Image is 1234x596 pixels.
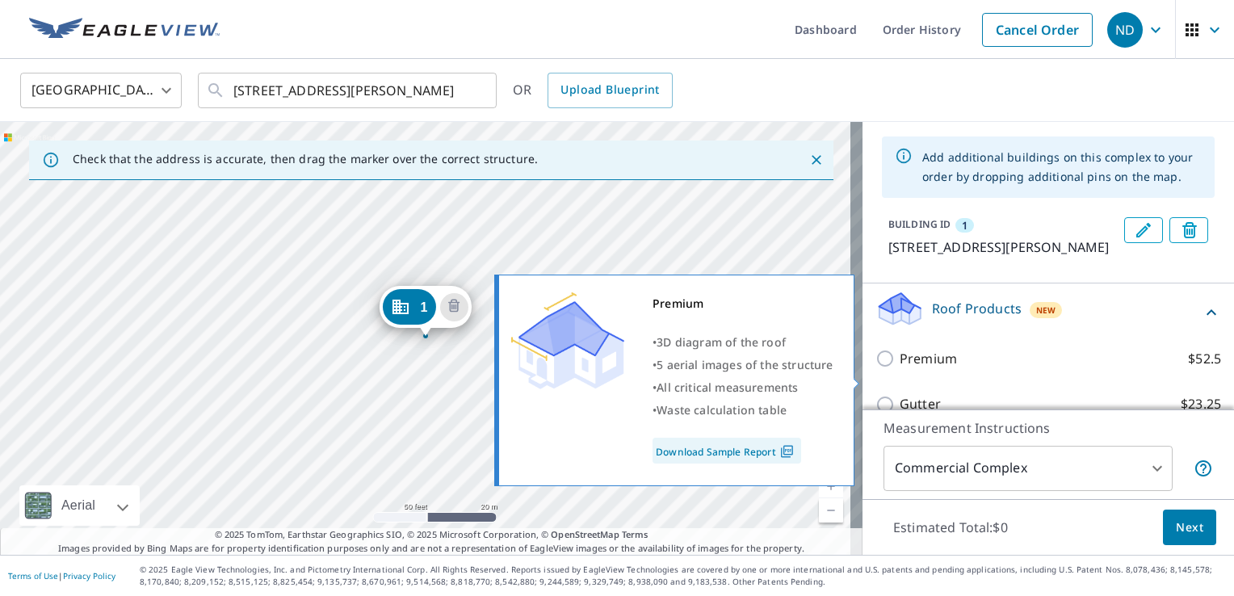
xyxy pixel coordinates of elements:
a: OpenStreetMap [551,528,619,540]
p: Measurement Instructions [884,418,1213,438]
div: • [653,376,833,399]
a: Current Level 19, Zoom Out [819,498,843,523]
a: Privacy Policy [63,570,115,581]
p: Gutter [900,394,941,414]
span: New [1036,304,1056,317]
p: BUILDING ID [888,217,951,231]
button: Close [806,149,827,170]
p: $23.25 [1181,394,1221,414]
div: • [653,354,833,376]
span: Each building may require a separate measurement report; if so, your account will be billed per r... [1194,459,1213,478]
div: Commercial Complex [884,446,1173,491]
span: 1 [420,301,427,313]
a: Download Sample Report [653,438,801,464]
div: OR [513,73,673,108]
button: Edit building 1 [1124,217,1163,243]
div: Roof ProductsNew [875,290,1221,336]
span: Waste calculation table [657,402,787,418]
button: Delete building 1 [1169,217,1208,243]
a: Terms [622,528,648,540]
span: All critical measurements [657,380,798,395]
span: Next [1176,518,1203,538]
span: 3D diagram of the roof [657,334,786,350]
img: Premium [511,292,624,389]
div: Aerial [57,485,100,526]
div: Dropped pin, building 1, Commercial property, 24700 Deepwater Point Dr Saint Michaels, MD 21663 [379,286,471,336]
div: Aerial [19,485,140,526]
a: Terms of Use [8,570,58,581]
div: ND [1107,12,1143,48]
div: • [653,399,833,422]
img: Pdf Icon [776,444,798,459]
span: Upload Blueprint [560,80,659,100]
p: $52.5 [1188,349,1221,369]
p: Estimated Total: $0 [880,510,1021,545]
a: Upload Blueprint [548,73,672,108]
input: Search by address or latitude-longitude [233,68,464,113]
div: Premium [653,292,833,315]
img: EV Logo [29,18,220,42]
div: Add additional buildings on this complex to your order by dropping additional pins on the map. [922,141,1202,193]
div: [GEOGRAPHIC_DATA] [20,68,182,113]
span: 1 [962,218,967,233]
p: Roof Products [932,299,1022,318]
button: Delete building 1 [440,293,468,321]
span: © 2025 TomTom, Earthstar Geographics SIO, © 2025 Microsoft Corporation, © [215,528,648,542]
p: | [8,571,115,581]
div: • [653,331,833,354]
p: Premium [900,349,957,369]
p: [STREET_ADDRESS][PERSON_NAME] [888,237,1118,257]
p: Check that the address is accurate, then drag the marker over the correct structure. [73,152,538,166]
p: © 2025 Eagle View Technologies, Inc. and Pictometry International Corp. All Rights Reserved. Repo... [140,564,1226,588]
button: Next [1163,510,1216,546]
a: Cancel Order [982,13,1093,47]
span: 5 aerial images of the structure [657,357,833,372]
